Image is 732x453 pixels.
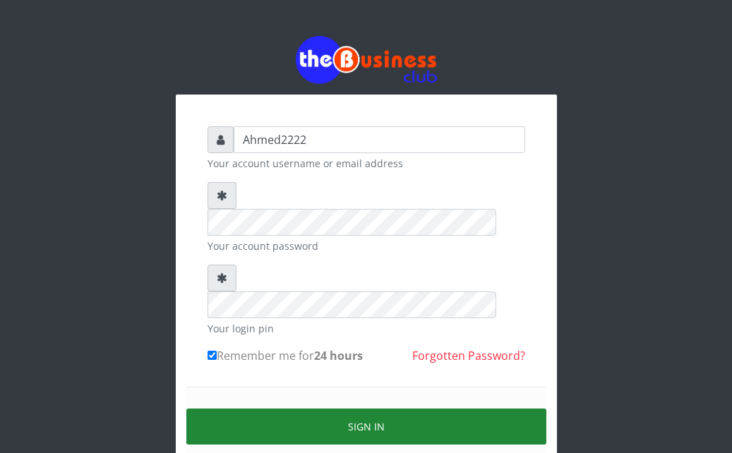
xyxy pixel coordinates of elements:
small: Your account username or email address [208,156,525,171]
small: Your account password [208,238,525,253]
small: Your login pin [208,321,525,336]
input: Username or email address [234,126,525,153]
button: Sign in [186,409,546,445]
b: 24 hours [314,348,363,363]
input: Remember me for24 hours [208,351,217,360]
label: Remember me for [208,347,363,364]
a: Forgotten Password? [412,348,525,363]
